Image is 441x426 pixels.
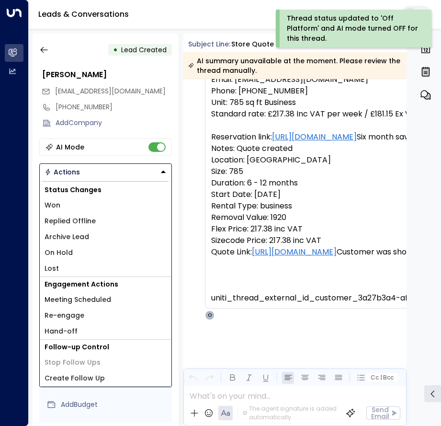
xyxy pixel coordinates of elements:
[45,216,96,226] span: Replied Offline
[55,86,166,96] span: tracyparker03@icloud.com
[188,39,230,49] span: Subject Line:
[45,248,73,258] span: On Hold
[45,311,84,321] span: Re-engage
[55,86,166,96] span: [EMAIL_ADDRESS][DOMAIN_NAME]
[380,374,382,381] span: |
[39,163,172,181] button: Actions
[56,118,172,128] div: AddCompany
[39,163,172,181] div: Button group with a nested menu
[287,13,418,44] div: Thread status updated to 'Off Platform' and AI mode turned OFF for this thread.
[45,200,60,210] span: Won
[45,357,101,368] span: Stop Follow Ups
[40,183,171,197] h1: Status Changes
[371,374,394,381] span: Cc Bcc
[45,295,111,305] span: Meeting Scheduled
[45,326,78,336] span: Hand-off
[38,9,129,20] a: Leads & Conversations
[45,373,105,383] span: Create Follow Up
[40,277,171,292] h1: Engagement Actions
[40,340,171,355] h1: Follow-up Control
[205,311,215,320] div: O
[56,102,172,112] div: [PHONE_NUMBER]
[42,69,172,81] div: [PERSON_NAME]
[45,264,59,274] span: Lost
[187,372,199,384] button: Undo
[188,56,401,75] div: AI summary unavailable at the moment. Please review the thread manually.
[121,45,167,55] span: Lead Created
[252,246,337,258] a: [URL][DOMAIN_NAME]
[367,373,397,382] button: Cc|Bcc
[61,400,168,410] div: AddBudget
[243,404,338,422] div: The agent signature is added automatically
[231,39,294,49] div: Store Quote Email
[45,168,80,176] div: Actions
[56,142,84,152] div: AI Mode
[272,131,357,143] a: [URL][DOMAIN_NAME]
[204,372,215,384] button: Redo
[45,232,89,242] span: Archive Lead
[113,41,118,58] div: •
